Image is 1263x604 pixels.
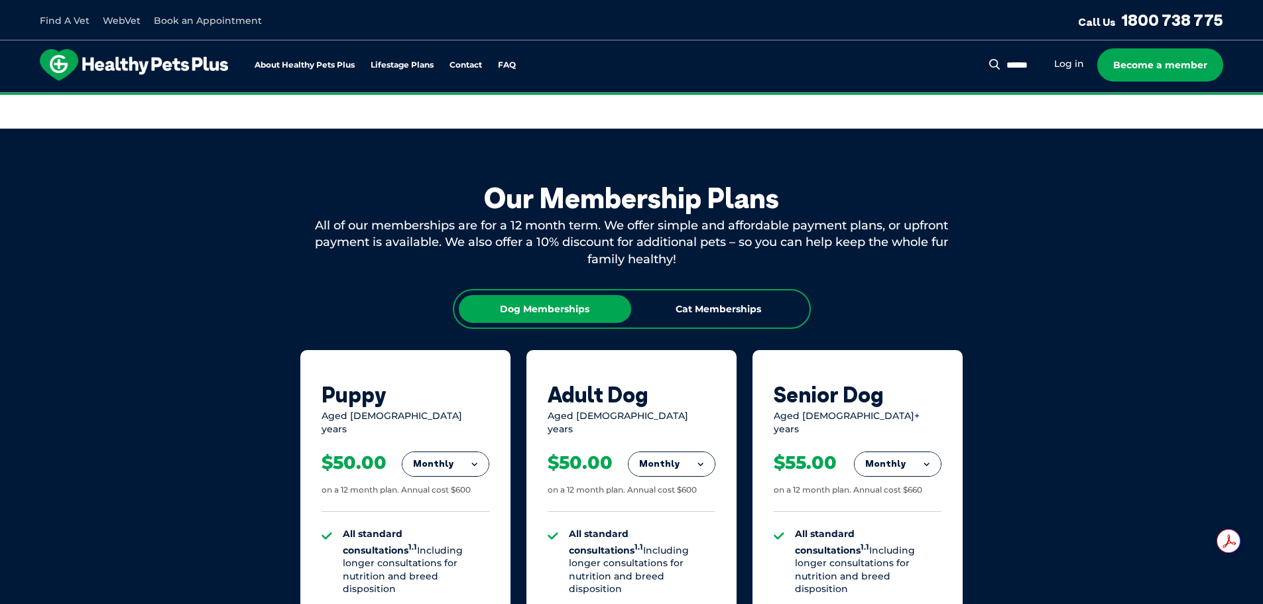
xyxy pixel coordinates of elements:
[795,528,869,556] strong: All standard consultations
[634,542,643,552] sup: 1.1
[548,452,613,474] div: $50.00
[569,528,715,596] li: Including longer consultations for nutrition and breed disposition
[402,452,489,476] button: Monthly
[322,485,471,496] div: on a 12 month plan. Annual cost $600
[774,452,837,474] div: $55.00
[343,528,417,556] strong: All standard consultations
[861,542,869,552] sup: 1.1
[632,295,805,323] div: Cat Memberships
[1078,10,1223,30] a: Call Us1800 738 775
[322,452,387,474] div: $50.00
[795,528,941,596] li: Including longer consultations for nutrition and breed disposition
[569,528,643,556] strong: All standard consultations
[774,485,922,496] div: on a 12 month plan. Annual cost $660
[459,295,631,323] div: Dog Memberships
[300,182,963,215] div: Our Membership Plans
[548,485,697,496] div: on a 12 month plan. Annual cost $600
[774,410,941,436] div: Aged [DEMOGRAPHIC_DATA]+ years
[154,15,262,27] a: Book an Appointment
[322,410,489,436] div: Aged [DEMOGRAPHIC_DATA] years
[1097,48,1223,82] a: Become a member
[1054,58,1084,70] a: Log in
[40,15,90,27] a: Find A Vet
[371,61,434,70] a: Lifestage Plans
[343,528,489,596] li: Including longer consultations for nutrition and breed disposition
[408,542,417,552] sup: 1.1
[40,49,228,81] img: hpp-logo
[255,61,355,70] a: About Healthy Pets Plus
[450,61,482,70] a: Contact
[103,15,141,27] a: WebVet
[987,58,1003,71] button: Search
[1078,15,1116,29] span: Call Us
[629,452,715,476] button: Monthly
[774,382,941,407] div: Senior Dog
[548,410,715,436] div: Aged [DEMOGRAPHIC_DATA] years
[322,382,489,407] div: Puppy
[300,217,963,268] div: All of our memberships are for a 12 month term. We offer simple and affordable payment plans, or ...
[384,93,879,105] span: Proactive, preventative wellness program designed to keep your pet healthier and happier for longer
[548,382,715,407] div: Adult Dog
[498,61,516,70] a: FAQ
[855,452,941,476] button: Monthly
